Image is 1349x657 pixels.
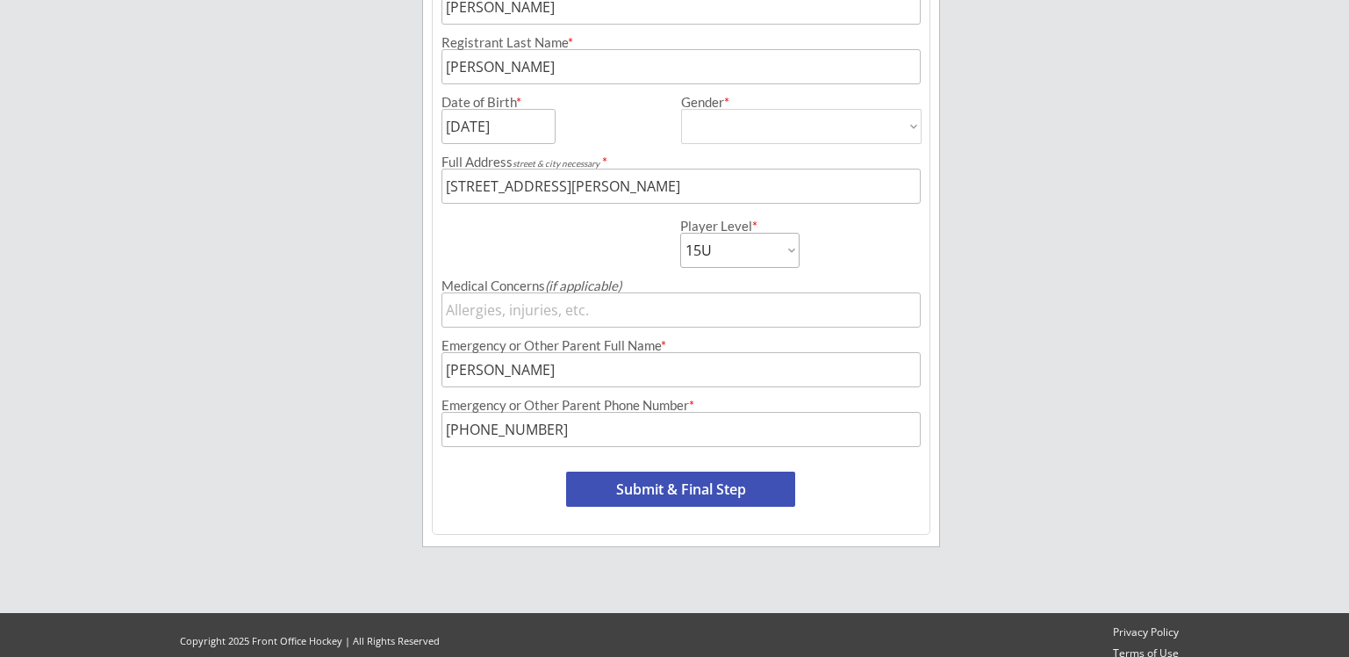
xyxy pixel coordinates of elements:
[441,292,921,328] input: Allergies, injuries, etc.
[441,36,921,49] div: Registrant Last Name
[441,96,532,109] div: Date of Birth
[441,169,921,204] input: Street, City, Province/State
[545,278,621,293] em: (if applicable)
[441,339,921,352] div: Emergency or Other Parent Full Name
[566,472,795,507] button: Submit & Final Step
[680,220,800,233] div: Player Level
[441,279,921,292] div: Medical Concerns
[1105,625,1187,640] a: Privacy Policy
[513,158,599,169] em: street & city necessary
[441,155,921,169] div: Full Address
[441,399,921,412] div: Emergency or Other Parent Phone Number
[163,634,456,647] div: Copyright 2025 Front Office Hockey | All Rights Reserved
[681,96,922,109] div: Gender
